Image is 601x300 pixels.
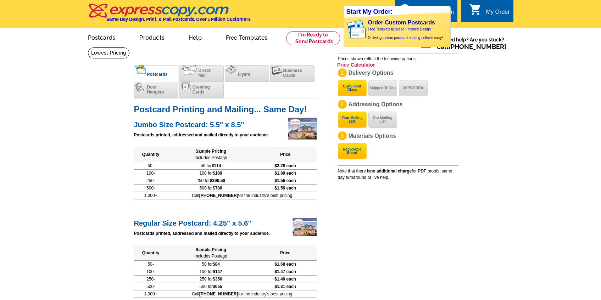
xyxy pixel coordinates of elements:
[147,85,164,95] span: Door Hangers
[134,147,168,162] th: Quantity
[370,169,412,174] b: no additional charge
[338,165,458,181] div: Note that there is for PDF proofs, same day turnaround or live help.
[213,186,222,191] span: $780
[195,155,227,160] span: Includes Postage
[134,290,168,298] td: 1,000+
[399,80,428,96] button: USPS EDDM
[134,106,317,113] h1: Postcard Printing and Mailing... Same Day!
[134,169,168,177] td: 100-
[274,262,296,267] span: $1.68 each
[449,43,506,50] a: [PHONE_NUMBER]
[168,147,254,162] th: Sample Pricing
[168,268,254,275] td: 100 for
[344,6,450,18] div: Start My Order:
[106,17,251,22] h4: Same Day Design, Print, & Mail Postcards. Over 1 Million Customers.
[134,245,168,261] th: Quantity
[226,65,236,74] img: flyers.png
[338,143,367,159] button: Recyclable Board
[215,29,279,45] a: Free Templates
[199,193,238,198] b: [PHONE_NUMBER]
[168,260,254,268] td: 50 for
[274,171,296,176] span: $1.89 each
[134,132,270,137] strong: Postcards printed, addressed and mailed directly to your audience.
[459,135,601,300] iframe: LiveChat chat widget
[134,283,168,290] td: 500-
[88,9,251,22] a: Same Day Design, Print, & Mail Postcards. Over 1 Million Customers.
[368,80,397,96] button: Shipped To You
[349,133,396,139] span: Materials Options
[368,19,435,26] a: Order Custom Postcards
[238,72,250,77] span: Flyers
[346,18,371,41] img: post card showing stamp and address area
[368,27,443,40] span: | Ordering is easy!
[213,277,222,282] span: $350
[195,254,227,259] span: Includes Postage
[193,85,210,95] span: Greeting Cards
[338,100,347,109] div: 2
[349,70,394,76] span: Delivery Options
[469,3,482,16] i: shopping_cart
[272,66,282,75] img: businesscards.png
[469,8,510,17] a: shopping_cart My Order
[168,290,317,298] td: Call for the industry's best pricing
[337,62,375,68] a: Price Calculator
[254,245,317,261] th: Price
[168,184,254,192] td: 500 for
[254,147,317,162] th: Price
[181,83,191,91] img: greetingcards.png
[338,80,367,96] button: USPS First Class
[338,131,347,140] div: 3
[486,9,510,19] div: My Order
[436,43,506,50] span: Call
[199,68,211,78] span: Direct Mail
[77,29,127,45] a: Postcards
[199,291,238,296] b: [PHONE_NUMBER]
[338,56,417,61] span: Prices shown reflect the following options:
[134,217,317,227] h2: Regular Size Postcard: 4.25" x 5.6"
[135,65,146,74] img: postcards_c.png
[368,112,397,128] button: Our Mailing List
[134,268,168,275] td: 100-
[213,284,222,289] span: $655
[168,169,254,177] td: 100 for
[134,192,168,199] td: 1,000+
[338,112,367,128] button: Your Mailing List
[338,68,347,77] div: 1
[147,72,168,77] span: Postcards
[344,18,350,41] img: background image for postcard
[134,231,270,236] strong: Postcards printed, addressed and mailed directly to your audience.
[274,163,296,168] span: $2.28 each
[274,178,296,183] span: $1.56 each
[168,275,254,283] td: 250 for
[212,163,221,168] span: $114
[128,29,176,45] a: Products
[213,269,222,274] span: $147
[213,262,220,267] span: $84
[274,186,296,191] span: $1.56 each
[177,29,213,45] a: Help
[382,36,430,40] a: custom postcard printing online
[134,119,317,129] h2: Jumbo Size Postcard: 5.5" x 8.5"
[213,171,222,176] span: $189
[168,192,317,199] td: Call for the industry's best pricing
[274,269,296,274] span: $1.47 each
[181,65,197,75] img: directmail.png
[168,283,254,290] td: 500 for
[134,177,168,184] td: 250-
[168,162,254,169] td: 50 for
[134,260,168,268] td: 50-
[134,275,168,283] td: 250-
[349,101,403,107] span: Addressing Options
[368,27,393,31] a: Free Templates
[134,162,168,169] td: 50-
[393,27,431,31] a: Upload Finished Design
[274,284,296,289] span: $1.31 each
[283,68,302,78] span: Business Cards
[168,245,254,261] th: Sample Pricing
[274,277,296,282] span: $1.40 each
[168,177,254,184] td: 250 for
[134,184,168,192] td: 500-
[436,36,510,50] span: Need help? Are you stuck?
[210,178,225,183] span: $390.50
